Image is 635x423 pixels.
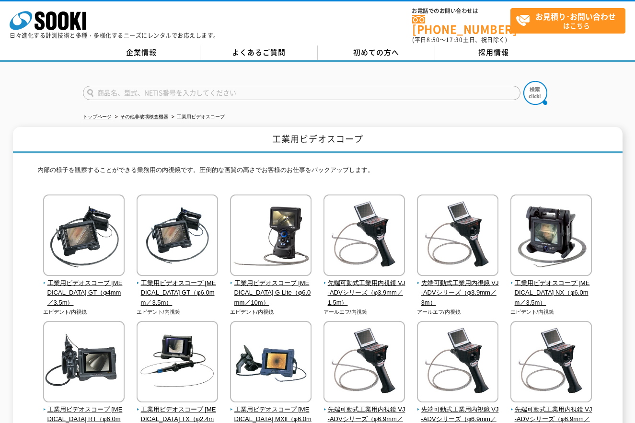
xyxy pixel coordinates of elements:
[43,269,125,308] a: 工業用ビデオスコープ [MEDICAL_DATA] GT（φ4mm／3.5m）
[230,278,312,308] span: 工業用ビデオスコープ [MEDICAL_DATA] G Lite（φ6.0mm／10m）
[37,165,598,180] p: 内部の様子を観察することができる業務用の内視鏡です。圧倒的な画質の高さでお客様のお仕事をバックアップします。
[510,321,592,405] img: 先端可動式工業用内視鏡 VJ-ADVシリーズ（φ6.9mm／5m）
[412,8,510,14] span: お電話でのお問い合わせは
[137,194,218,278] img: 工業用ビデオスコープ IPLEX GT（φ6.0mm／3.5m）
[510,194,592,278] img: 工業用ビデオスコープ IPLEX NX（φ6.0mm／3.5m）
[200,46,318,60] a: よくあるご質問
[43,278,125,308] span: 工業用ビデオスコープ [MEDICAL_DATA] GT（φ4mm／3.5m）
[230,308,312,316] p: エビデント/内視鏡
[523,81,547,105] img: btn_search.png
[323,269,405,308] a: 先端可動式工業用内視鏡 VJ-ADVシリーズ（φ3.9mm／1.5m）
[323,308,405,316] p: アールエフ/内視鏡
[417,308,499,316] p: アールエフ/内視鏡
[516,9,625,33] span: はこちら
[43,321,125,405] img: 工業用ビデオスコープ IPLEX RT（φ6.0mm／7.5m）
[137,278,219,308] span: 工業用ビデオスコープ [MEDICAL_DATA] GT（φ6.0mm／3.5m）
[43,308,125,316] p: エビデント/内視鏡
[323,194,405,278] img: 先端可動式工業用内視鏡 VJ-ADVシリーズ（φ3.9mm／1.5m）
[417,321,498,405] img: 先端可動式工業用内視鏡 VJ-ADVシリーズ（φ6.9mm／3m）
[13,127,623,153] h1: 工業用ビデオスコープ
[427,35,440,44] span: 8:50
[43,194,125,278] img: 工業用ビデオスコープ IPLEX GT（φ4mm／3.5m）
[446,35,463,44] span: 17:30
[10,33,219,38] p: 日々進化する計測技術と多種・多様化するニーズにレンタルでお応えします。
[137,308,219,316] p: エビデント/内視鏡
[120,114,168,119] a: その他非破壊検査機器
[417,278,499,308] span: 先端可動式工業用内視鏡 VJ-ADVシリーズ（φ3.9mm／3m）
[83,46,200,60] a: 企業情報
[230,321,312,405] img: 工業用ビデオスコープ IPLEX MXⅡ（φ6.0mm／3m）
[318,46,435,60] a: 初めての方へ
[230,269,312,308] a: 工業用ビデオスコープ [MEDICAL_DATA] G Lite（φ6.0mm／10m）
[353,47,399,57] span: 初めての方へ
[435,46,553,60] a: 採用情報
[323,321,405,405] img: 先端可動式工業用内視鏡 VJ-ADVシリーズ（φ6.9mm／1.5m）
[510,269,592,308] a: 工業用ビデオスコープ [MEDICAL_DATA] NX（φ6.0mm／3.5m）
[535,11,616,22] strong: お見積り･お問い合わせ
[510,8,625,34] a: お見積り･お問い合わせはこちら
[323,278,405,308] span: 先端可動式工業用内視鏡 VJ-ADVシリーズ（φ3.9mm／1.5m）
[417,194,498,278] img: 先端可動式工業用内視鏡 VJ-ADVシリーズ（φ3.9mm／3m）
[412,15,510,34] a: [PHONE_NUMBER]
[230,194,312,278] img: 工業用ビデオスコープ IPLEX G Lite（φ6.0mm／10m）
[510,308,592,316] p: エビデント/内視鏡
[83,114,112,119] a: トップページ
[83,86,520,100] input: 商品名、型式、NETIS番号を入力してください
[137,269,219,308] a: 工業用ビデオスコープ [MEDICAL_DATA] GT（φ6.0mm／3.5m）
[417,269,499,308] a: 先端可動式工業用内視鏡 VJ-ADVシリーズ（φ3.9mm／3m）
[170,112,225,122] li: 工業用ビデオスコープ
[510,278,592,308] span: 工業用ビデオスコープ [MEDICAL_DATA] NX（φ6.0mm／3.5m）
[137,321,218,405] img: 工業用ビデオスコープ IPLEX TX（φ2.4mm／1.2m）
[412,35,507,44] span: (平日 ～ 土日、祝日除く)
